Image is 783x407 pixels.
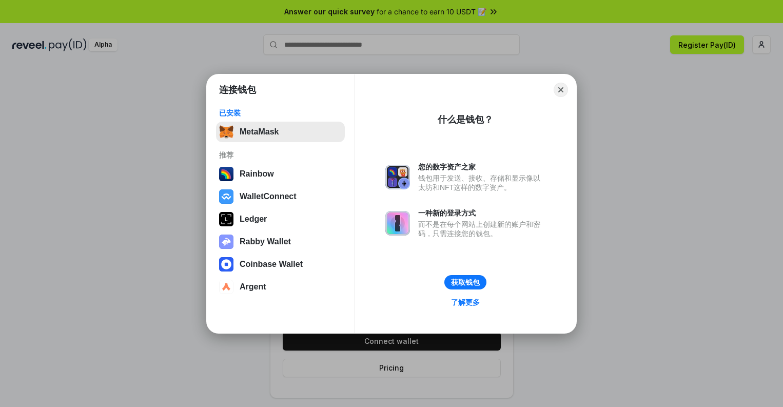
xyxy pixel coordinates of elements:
button: Rainbow [216,164,345,184]
div: 什么是钱包？ [438,113,493,126]
img: svg+xml,%3Csvg%20xmlns%3D%22http%3A%2F%2Fwww.w3.org%2F2000%2Fsvg%22%20fill%3D%22none%22%20viewBox... [385,211,410,236]
div: 一种新的登录方式 [418,208,545,218]
img: svg+xml,%3Csvg%20width%3D%2228%22%20height%3D%2228%22%20viewBox%3D%220%200%2028%2028%22%20fill%3D... [219,280,233,294]
img: svg+xml,%3Csvg%20xmlns%3D%22http%3A%2F%2Fwww.w3.org%2F2000%2Fsvg%22%20fill%3D%22none%22%20viewBox... [219,235,233,249]
div: Ledger [240,215,267,224]
div: Argent [240,282,266,292]
div: 获取钱包 [451,278,480,287]
button: 获取钱包 [444,275,486,289]
div: WalletConnect [240,192,297,201]
div: 而不是在每个网站上创建新的账户和密码，只需连接您的钱包。 [418,220,545,238]
button: Rabby Wallet [216,231,345,252]
img: svg+xml,%3Csvg%20width%3D%22120%22%20height%3D%22120%22%20viewBox%3D%220%200%20120%20120%22%20fil... [219,167,233,181]
img: svg+xml,%3Csvg%20width%3D%2228%22%20height%3D%2228%22%20viewBox%3D%220%200%2028%2028%22%20fill%3D... [219,189,233,204]
div: 您的数字资产之家 [418,162,545,171]
img: svg+xml,%3Csvg%20xmlns%3D%22http%3A%2F%2Fwww.w3.org%2F2000%2Fsvg%22%20fill%3D%22none%22%20viewBox... [385,165,410,189]
h1: 连接钱包 [219,84,256,96]
a: 了解更多 [445,296,486,309]
div: Rabby Wallet [240,237,291,246]
button: Ledger [216,209,345,229]
div: 推荐 [219,150,342,160]
img: svg+xml,%3Csvg%20fill%3D%22none%22%20height%3D%2233%22%20viewBox%3D%220%200%2035%2033%22%20width%... [219,125,233,139]
button: Argent [216,277,345,297]
button: MetaMask [216,122,345,142]
button: Close [554,83,568,97]
div: 钱包用于发送、接收、存储和显示像以太坊和NFT这样的数字资产。 [418,173,545,192]
img: svg+xml,%3Csvg%20xmlns%3D%22http%3A%2F%2Fwww.w3.org%2F2000%2Fsvg%22%20width%3D%2228%22%20height%3... [219,212,233,226]
div: Coinbase Wallet [240,260,303,269]
button: WalletConnect [216,186,345,207]
div: MetaMask [240,127,279,137]
div: 已安装 [219,108,342,118]
img: svg+xml,%3Csvg%20width%3D%2228%22%20height%3D%2228%22%20viewBox%3D%220%200%2028%2028%22%20fill%3D... [219,257,233,272]
button: Coinbase Wallet [216,254,345,275]
div: 了解更多 [451,298,480,307]
div: Rainbow [240,169,274,179]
